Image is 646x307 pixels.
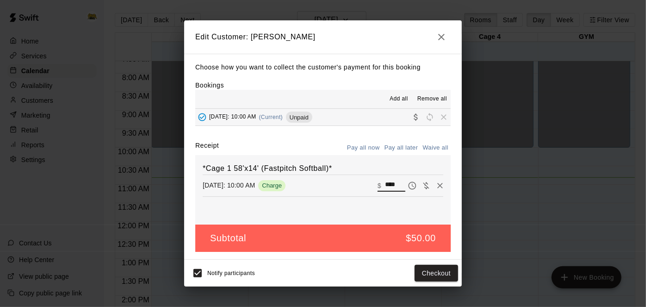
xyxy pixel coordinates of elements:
button: Checkout [415,265,458,282]
span: Remove all [417,94,447,104]
span: Charge [258,182,286,189]
button: Pay all later [382,141,421,155]
span: (Current) [259,114,283,120]
button: Added - Collect Payment[DATE]: 10:00 AM(Current)UnpaidCollect paymentRescheduleRemove [195,109,451,126]
span: Add all [390,94,408,104]
button: Add all [384,92,414,107]
button: Pay all now [345,141,382,155]
p: [DATE]: 10:00 AM [203,181,255,190]
p: Choose how you want to collect the customer's payment for this booking [195,62,451,73]
label: Receipt [195,141,219,155]
button: Remove [433,179,447,193]
span: Remove [437,113,451,120]
span: Collect payment [409,113,423,120]
button: Waive all [420,141,451,155]
span: [DATE]: 10:00 AM [209,114,256,120]
span: Pay later [405,181,419,189]
h5: $50.00 [406,232,436,244]
span: Waive payment [419,181,433,189]
h6: *Cage 1 58'x14' (Fastpitch Softball)* [203,163,443,175]
h5: Subtotal [210,232,246,244]
h2: Edit Customer: [PERSON_NAME] [184,20,462,54]
label: Bookings [195,81,224,89]
button: Remove all [414,92,451,107]
span: Unpaid [286,114,312,121]
span: Notify participants [207,270,255,276]
p: $ [378,181,381,190]
button: Added - Collect Payment [195,110,209,124]
span: Reschedule [423,113,437,120]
